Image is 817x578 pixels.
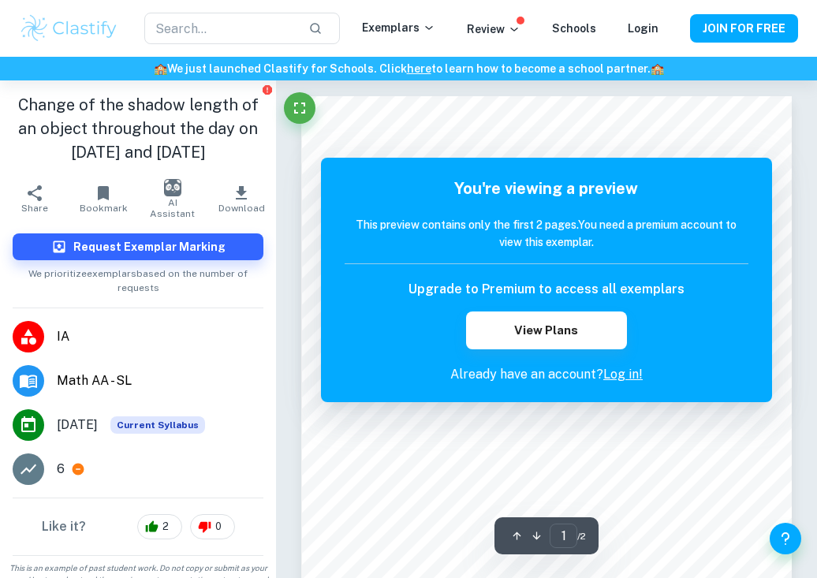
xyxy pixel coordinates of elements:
[19,13,119,44] img: Clastify logo
[345,365,748,384] p: Already have an account?
[345,177,748,200] h5: You're viewing a preview
[13,260,263,295] span: We prioritize exemplars based on the number of requests
[110,416,205,434] span: Current Syllabus
[651,62,664,75] span: 🏫
[57,460,65,479] p: 6
[628,22,658,35] a: Login
[362,19,435,36] p: Exemplars
[138,177,207,221] button: AI Assistant
[407,62,431,75] a: here
[21,203,48,214] span: Share
[603,367,643,382] a: Log in!
[57,327,263,346] span: IA
[3,60,814,77] h6: We just launched Clastify for Schools. Click to learn how to become a school partner.
[218,203,265,214] span: Download
[261,84,273,95] button: Report issue
[110,416,205,434] div: This exemplar is based on the current syllabus. Feel free to refer to it for inspiration/ideas wh...
[467,21,520,38] p: Review
[13,93,263,164] h1: Change of the shadow length of an object throughout the day on [DATE] and [DATE]
[408,280,685,299] h6: Upgrade to Premium to access all exemplars
[147,197,198,219] span: AI Assistant
[190,514,235,539] div: 0
[207,519,230,535] span: 0
[164,179,181,196] img: AI Assistant
[137,514,182,539] div: 2
[13,233,263,260] button: Request Exemplar Marking
[144,13,296,44] input: Search...
[345,216,748,251] h6: This preview contains only the first 2 pages. You need a premium account to view this exemplar.
[69,177,139,221] button: Bookmark
[770,523,801,554] button: Help and Feedback
[154,62,167,75] span: 🏫
[466,311,628,349] button: View Plans
[42,517,86,536] h6: Like it?
[207,177,277,221] button: Download
[57,416,98,434] span: [DATE]
[284,92,315,124] button: Fullscreen
[154,519,177,535] span: 2
[57,371,263,390] span: Math AA - SL
[80,203,128,214] span: Bookmark
[690,14,798,43] button: JOIN FOR FREE
[552,22,596,35] a: Schools
[73,238,226,255] h6: Request Exemplar Marking
[577,529,586,543] span: / 2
